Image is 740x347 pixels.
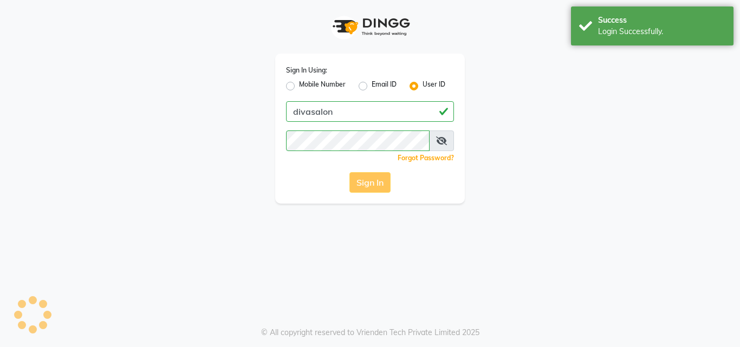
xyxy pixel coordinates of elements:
img: logo1.svg [327,11,413,43]
input: Username [286,130,430,151]
label: Sign In Using: [286,66,327,75]
div: Login Successfully. [598,26,725,37]
label: Email ID [372,80,397,93]
a: Forgot Password? [398,154,454,162]
label: User ID [423,80,445,93]
label: Mobile Number [299,80,346,93]
div: Success [598,15,725,26]
input: Username [286,101,454,122]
